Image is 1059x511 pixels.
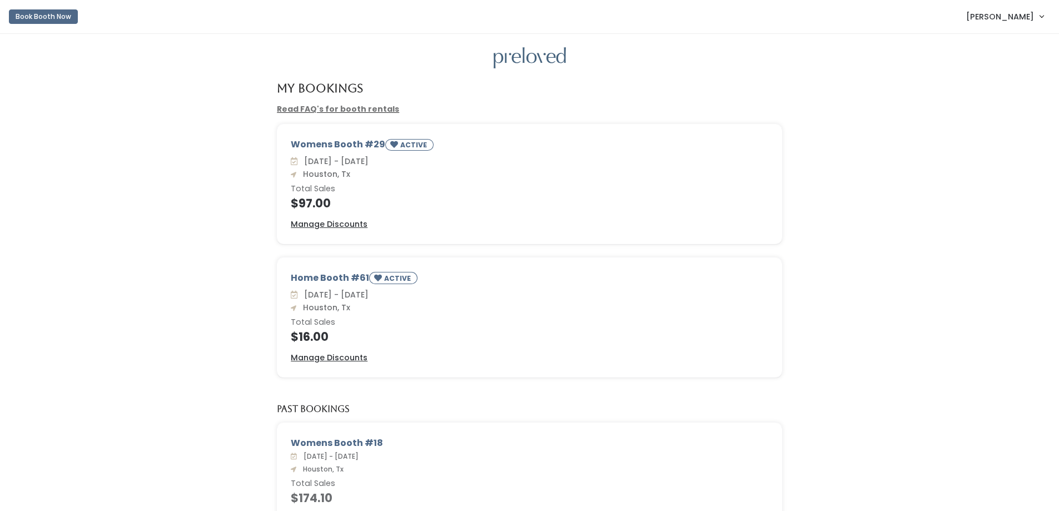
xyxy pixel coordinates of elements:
span: Houston, Tx [299,168,350,180]
span: [DATE] - [DATE] [299,452,359,461]
span: [PERSON_NAME] [966,11,1034,23]
button: Book Booth Now [9,9,78,24]
a: [PERSON_NAME] [955,4,1055,28]
span: Houston, Tx [299,302,350,313]
a: Read FAQ's for booth rentals [277,103,399,115]
a: Manage Discounts [291,352,367,364]
h5: Past Bookings [277,404,350,414]
a: Book Booth Now [9,4,78,29]
img: preloved logo [494,47,566,69]
u: Manage Discounts [291,352,367,363]
div: Womens Booth #18 [291,436,768,450]
h6: Total Sales [291,318,768,327]
span: Houston, Tx [299,464,344,474]
small: ACTIVE [384,274,413,283]
div: Womens Booth #29 [291,138,768,155]
h6: Total Sales [291,479,768,488]
div: Home Booth #61 [291,271,768,289]
span: [DATE] - [DATE] [300,156,369,167]
a: Manage Discounts [291,219,367,230]
h4: My Bookings [277,82,363,95]
h4: $16.00 [291,330,768,343]
span: [DATE] - [DATE] [300,289,369,300]
h4: $174.10 [291,492,768,504]
small: ACTIVE [400,140,429,150]
h4: $97.00 [291,197,768,210]
h6: Total Sales [291,185,768,194]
